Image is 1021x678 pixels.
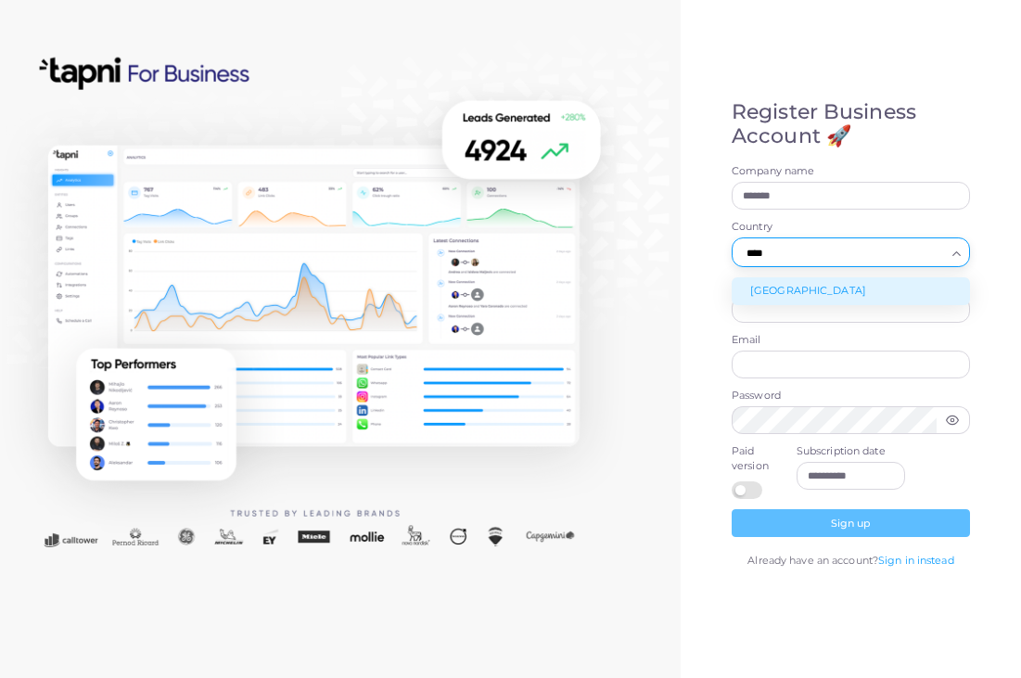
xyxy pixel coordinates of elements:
input: Search for option [740,243,945,263]
li: [GEOGRAPHIC_DATA] [732,277,970,305]
label: Password [732,389,970,403]
label: Paid version [732,444,776,474]
label: Company name [732,164,970,179]
a: Sign in instead [878,554,954,567]
div: Search for option [732,237,970,267]
label: Subscription date [797,444,906,459]
label: Country [732,220,970,235]
button: Sign up [732,509,970,537]
h4: Register Business Account 🚀 [732,100,970,149]
label: Full Name [732,277,970,292]
label: Email [732,333,970,348]
span: Already have an account? [747,554,878,567]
